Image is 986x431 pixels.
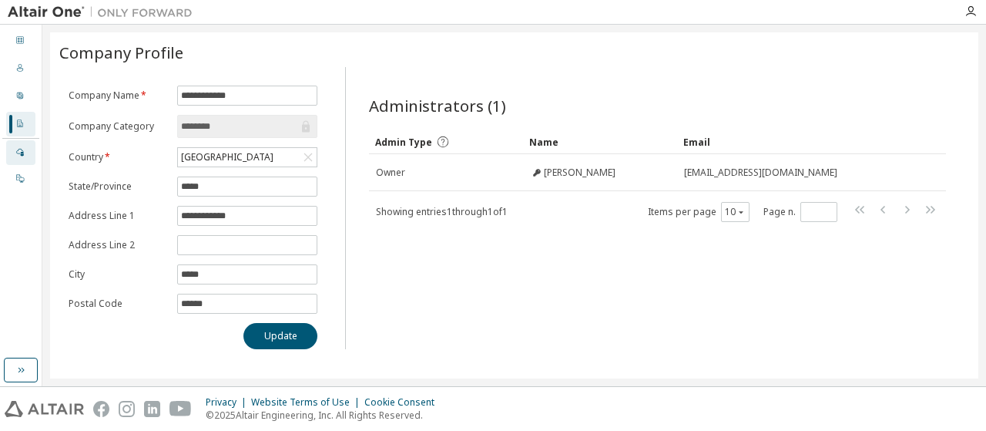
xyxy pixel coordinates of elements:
span: Owner [376,167,405,179]
div: On Prem [6,167,35,191]
label: State/Province [69,180,168,193]
label: Postal Code [69,298,168,310]
img: Altair One [8,5,200,20]
div: Name [529,130,671,154]
img: instagram.svg [119,401,135,417]
label: Address Line 2 [69,239,168,251]
label: Company Category [69,120,168,133]
span: Showing entries 1 through 1 of 1 [376,205,508,218]
img: linkedin.svg [144,401,160,417]
label: City [69,268,168,281]
label: Address Line 1 [69,210,168,222]
span: Items per page [648,202,750,222]
div: Users [6,56,35,81]
div: Cookie Consent [364,396,444,409]
div: Company Profile [6,112,35,136]
div: User Profile [6,84,35,109]
img: altair_logo.svg [5,401,84,417]
label: Country [69,151,168,163]
span: Administrators (1) [369,95,506,116]
img: youtube.svg [169,401,192,417]
div: [GEOGRAPHIC_DATA] [178,148,317,167]
span: Company Profile [59,42,183,63]
div: [GEOGRAPHIC_DATA] [179,149,276,166]
img: facebook.svg [93,401,109,417]
div: Privacy [206,396,251,409]
span: [EMAIL_ADDRESS][DOMAIN_NAME] [684,167,837,179]
span: Admin Type [375,136,432,149]
label: Company Name [69,89,168,102]
button: 10 [725,206,746,218]
div: Dashboard [6,29,35,53]
div: Managed [6,140,35,165]
p: © 2025 Altair Engineering, Inc. All Rights Reserved. [206,409,444,422]
span: Page n. [763,202,837,222]
button: Update [243,323,317,349]
span: [PERSON_NAME] [544,167,615,179]
div: Email [683,130,903,154]
div: Website Terms of Use [251,396,364,409]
